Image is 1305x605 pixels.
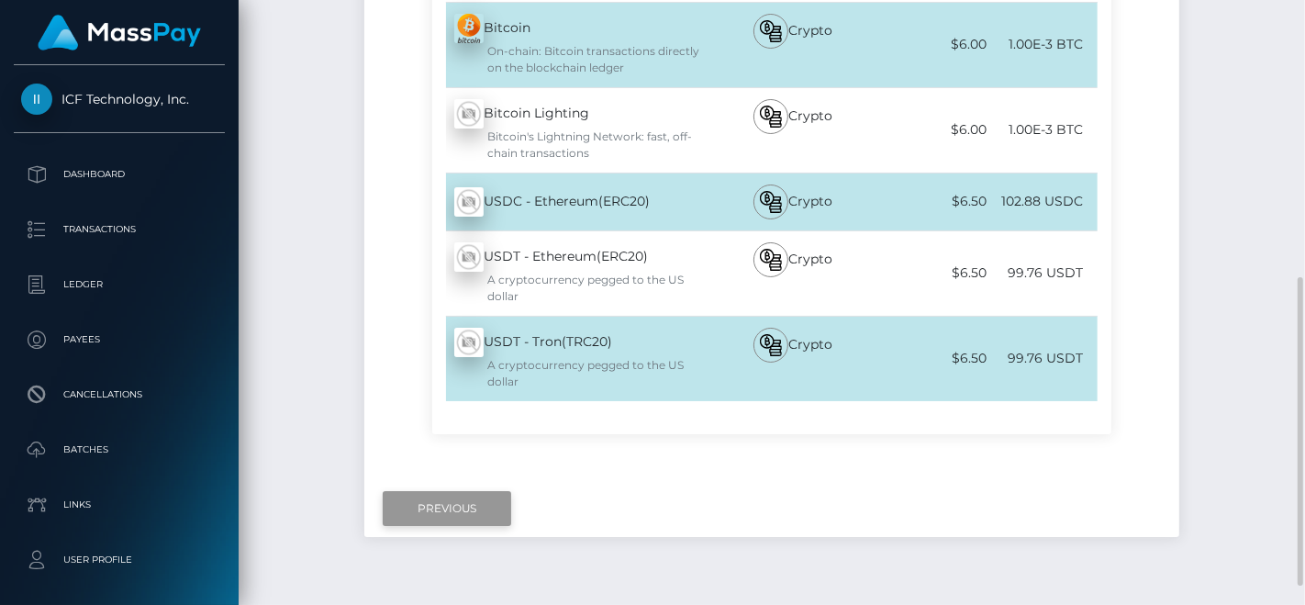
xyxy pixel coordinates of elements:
img: bitcoin.svg [760,20,782,42]
div: Crypto [709,231,876,316]
img: bitcoin.svg [760,106,782,128]
div: On-chain: Bitcoin transactions directly on the blockchain ledger [454,43,709,76]
div: $6.00 [876,109,987,151]
div: USDT - Ethereum(ERC20) [432,231,709,316]
div: $6.50 [876,252,987,294]
div: 102.88 USDC [987,181,1098,222]
a: Ledger [14,262,225,308]
img: wMhJQYtZFAryAAAAABJRU5ErkJggg== [454,242,484,272]
div: Crypto [709,317,876,401]
div: A cryptocurrency pegged to the US dollar [454,357,709,390]
img: zxlM9hkiQ1iKKYMjuOruv9zc3NfAFPM+lQmnX+Hwj+0b3s+QqDAAAAAElFTkSuQmCC [454,14,484,43]
a: Payees [14,317,225,363]
img: bitcoin.svg [760,249,782,271]
p: Cancellations [21,381,217,409]
a: Links [14,482,225,528]
a: Transactions [14,207,225,252]
div: $6.50 [876,338,987,379]
a: Dashboard [14,151,225,197]
div: A cryptocurrency pegged to the US dollar [454,272,709,305]
div: USDT - Tron(TRC20) [432,317,709,401]
div: Crypto [709,174,876,230]
p: Dashboard [21,161,217,188]
span: ICF Technology, Inc. [14,91,225,107]
img: MassPay Logo [38,15,201,50]
div: 99.76 USDT [987,252,1098,294]
img: bitcoin.svg [760,334,782,356]
div: Bitcoin's Lightning Network: fast, off-chain transactions [454,129,709,162]
div: 1.00E-3 BTC [987,109,1098,151]
img: bitcoin.svg [760,191,782,213]
p: Links [21,491,217,519]
p: Transactions [21,216,217,243]
div: Crypto [709,88,876,173]
div: Bitcoin Lighting [432,88,709,173]
div: 1.00E-3 BTC [987,24,1098,65]
img: ICF Technology, Inc. [21,84,52,115]
div: Crypto [709,3,876,87]
p: Ledger [21,271,217,298]
div: USDC - Ethereum(ERC20) [432,176,709,228]
a: Batches [14,427,225,473]
img: wMhJQYtZFAryAAAAABJRU5ErkJggg== [454,187,484,217]
a: Cancellations [14,372,225,418]
div: $6.50 [876,181,987,222]
img: wMhJQYtZFAryAAAAABJRU5ErkJggg== [454,328,484,357]
a: User Profile [14,537,225,583]
p: User Profile [21,546,217,574]
div: $6.00 [876,24,987,65]
img: wMhJQYtZFAryAAAAABJRU5ErkJggg== [454,99,484,129]
input: Previous [383,491,511,526]
div: Bitcoin [432,3,709,87]
p: Payees [21,326,217,353]
div: 99.76 USDT [987,338,1098,379]
p: Batches [21,436,217,464]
